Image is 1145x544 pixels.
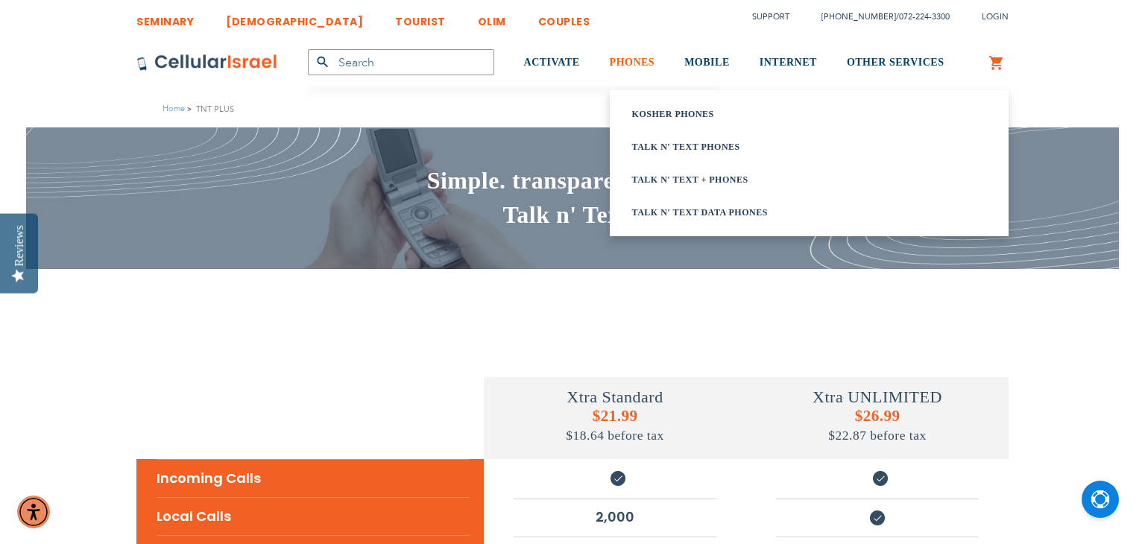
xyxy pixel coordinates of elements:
[157,497,469,535] li: Local Calls
[610,35,655,91] a: PHONES
[847,57,944,68] span: OTHER SERVICES
[760,57,817,68] span: INTERNET
[163,103,185,114] a: Home
[13,225,26,266] div: Reviews
[566,428,663,443] span: $18.64 before tax
[308,49,494,75] input: Search
[136,164,1009,198] h2: Simple. transparent pricing
[632,107,949,121] a: Kosher Phones
[157,459,469,497] li: Incoming Calls
[514,499,716,534] li: 2,000
[821,11,896,22] a: [PHONE_NUMBER]
[484,407,746,444] h5: $21.99
[760,35,817,91] a: INTERNET
[746,407,1009,444] h5: $26.99
[982,11,1009,22] span: Login
[632,205,949,220] a: Talk n' Text Data Phones
[847,35,944,91] a: OTHER SERVICES
[395,4,446,31] a: TOURIST
[807,6,950,28] li: /
[684,35,730,91] a: MOBILE
[632,139,949,154] a: Talk n' Text Phones
[752,11,789,22] a: Support
[136,198,1009,233] h2: Talk n' Text+
[226,4,363,31] a: [DEMOGRAPHIC_DATA]
[828,428,926,443] span: $22.87 before tax
[538,4,590,31] a: COUPLES
[484,388,746,407] h4: Xtra Standard
[524,57,580,68] span: ACTIVATE
[632,172,949,187] a: Talk n' Text + Phones
[196,102,234,116] strong: TNT PLUS
[478,4,506,31] a: OLIM
[899,11,950,22] a: 072-224-3300
[17,496,50,528] div: Accessibility Menu
[684,57,730,68] span: MOBILE
[524,35,580,91] a: ACTIVATE
[136,54,278,72] img: Cellular Israel Logo
[610,57,655,68] span: PHONES
[136,4,194,31] a: SEMINARY
[746,388,1009,407] h4: Xtra UNLIMITED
